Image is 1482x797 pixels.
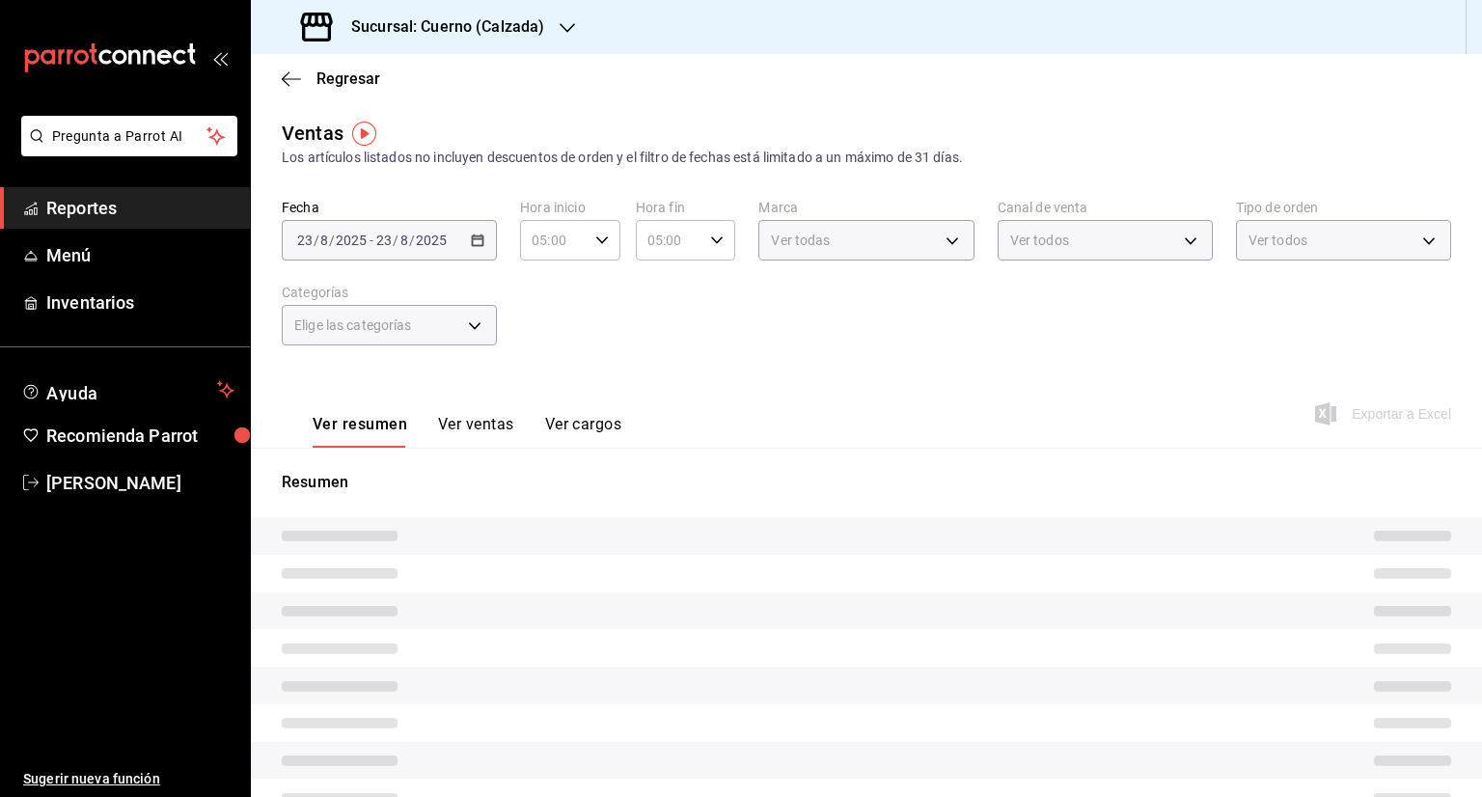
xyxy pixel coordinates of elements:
button: Regresar [282,69,380,88]
input: -- [375,233,393,248]
label: Marca [758,201,974,214]
span: Inventarios [46,289,234,316]
span: Menú [46,242,234,268]
label: Hora fin [636,201,736,214]
span: Ver todos [1010,231,1069,250]
span: - [370,233,373,248]
span: Recomienda Parrot [46,423,234,449]
label: Tipo de orden [1236,201,1451,214]
h3: Sucursal: Cuerno (Calzada) [336,15,544,39]
span: Ayuda [46,378,209,401]
span: Ver todos [1249,231,1307,250]
a: Pregunta a Parrot AI [14,140,237,160]
span: Reportes [46,195,234,221]
span: / [329,233,335,248]
span: / [409,233,415,248]
label: Fecha [282,201,497,214]
button: Ver resumen [313,415,407,448]
label: Categorías [282,286,497,299]
span: / [393,233,398,248]
span: [PERSON_NAME] [46,470,234,496]
button: open_drawer_menu [212,50,228,66]
input: -- [296,233,314,248]
button: Ver ventas [438,415,514,448]
label: Hora inicio [520,201,620,214]
span: / [314,233,319,248]
label: Canal de venta [998,201,1213,214]
div: navigation tabs [313,415,621,448]
button: Pregunta a Parrot AI [21,116,237,156]
span: Elige las categorías [294,316,412,335]
span: Ver todas [771,231,830,250]
span: Pregunta a Parrot AI [52,126,207,147]
div: Los artículos listados no incluyen descuentos de orden y el filtro de fechas está limitado a un m... [282,148,1451,168]
button: Ver cargos [545,415,622,448]
img: Tooltip marker [352,122,376,146]
input: ---- [415,233,448,248]
div: Ventas [282,119,343,148]
span: Sugerir nueva función [23,769,234,789]
input: -- [399,233,409,248]
input: -- [319,233,329,248]
input: ---- [335,233,368,248]
span: Regresar [316,69,380,88]
p: Resumen [282,471,1451,494]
